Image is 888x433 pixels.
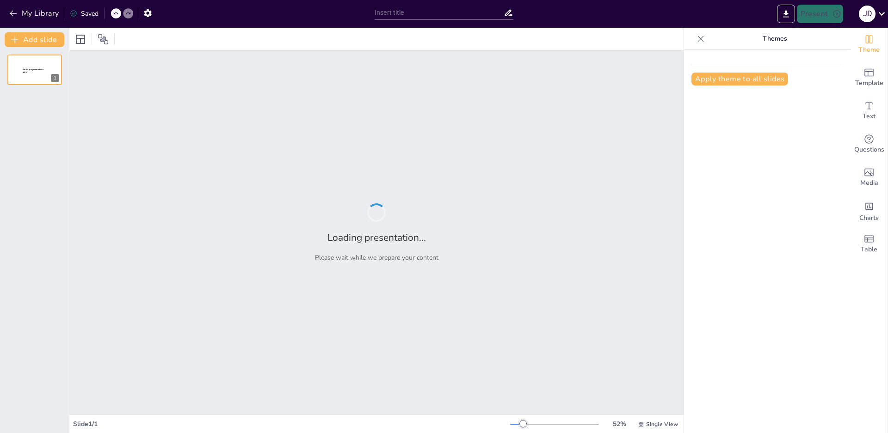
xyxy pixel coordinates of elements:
div: Add text boxes [851,94,888,128]
div: Add a table [851,227,888,261]
div: Add images, graphics, shapes or video [851,161,888,194]
div: Add charts and graphs [851,194,888,227]
span: Table [861,244,877,255]
p: Themes [708,28,841,50]
div: Change the overall theme [851,28,888,61]
div: 1 [7,55,62,85]
div: 52 % [608,420,630,428]
button: Export to PowerPoint [777,5,795,23]
span: Theme [858,45,880,55]
span: Single View [646,421,678,428]
div: Saved [70,9,99,18]
div: 1 [51,74,59,82]
button: Apply theme to all slides [691,73,788,85]
span: Charts [859,213,879,223]
span: Questions [854,145,884,155]
div: Layout [73,32,88,47]
button: My Library [7,6,63,21]
button: Add slide [5,32,64,47]
span: Template [855,78,883,88]
div: Get real-time input from your audience [851,128,888,161]
div: Slide 1 / 1 [73,420,510,428]
span: Media [860,178,878,188]
div: J d [859,6,876,22]
span: Text [863,111,876,122]
span: Sendsteps presentation editor [23,68,43,73]
div: Add ready made slides [851,61,888,94]
button: Present [797,5,843,23]
button: J d [859,5,876,23]
p: Please wait while we prepare your content [315,253,438,262]
h2: Loading presentation... [327,231,426,244]
input: Insert title [375,6,504,19]
span: Position [98,34,109,45]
